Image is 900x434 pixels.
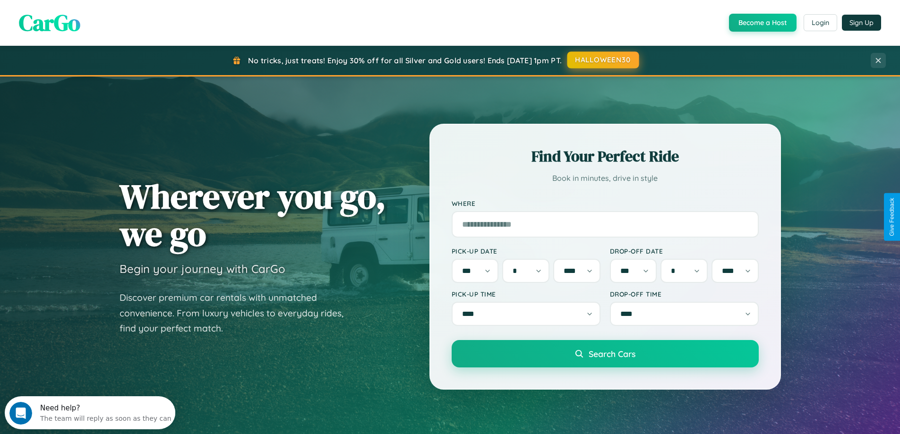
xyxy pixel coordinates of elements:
[842,15,881,31] button: Sign Up
[35,8,167,16] div: Need help?
[567,51,639,68] button: HALLOWEEN30
[889,198,895,236] div: Give Feedback
[120,262,285,276] h3: Begin your journey with CarGo
[452,199,759,207] label: Where
[4,4,176,30] div: Open Intercom Messenger
[610,247,759,255] label: Drop-off Date
[5,396,175,429] iframe: Intercom live chat discovery launcher
[19,7,80,38] span: CarGo
[120,290,356,336] p: Discover premium car rentals with unmatched convenience. From luxury vehicles to everyday rides, ...
[452,340,759,367] button: Search Cars
[452,290,600,298] label: Pick-up Time
[729,14,797,32] button: Become a Host
[120,178,386,252] h1: Wherever you go, we go
[452,171,759,185] p: Book in minutes, drive in style
[804,14,837,31] button: Login
[610,290,759,298] label: Drop-off Time
[589,349,635,359] span: Search Cars
[35,16,167,26] div: The team will reply as soon as they can
[452,146,759,167] h2: Find Your Perfect Ride
[248,56,562,65] span: No tricks, just treats! Enjoy 30% off for all Silver and Gold users! Ends [DATE] 1pm PT.
[452,247,600,255] label: Pick-up Date
[9,402,32,425] iframe: Intercom live chat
